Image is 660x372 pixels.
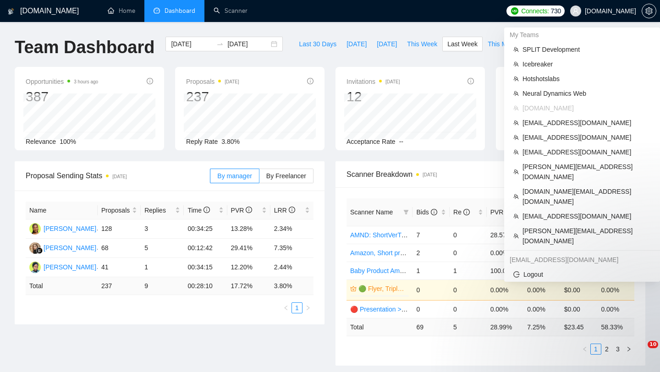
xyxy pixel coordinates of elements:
time: [DATE] [423,172,437,177]
td: 0 [450,279,487,300]
td: 0 [450,244,487,262]
td: 0 [450,226,487,244]
span: info-circle [463,209,470,215]
img: KY [29,242,41,254]
td: 0.00% [487,244,524,262]
span: swap-right [216,40,224,48]
div: [PERSON_NAME] [44,262,96,272]
td: 3 [141,219,184,239]
button: left [280,302,291,313]
span: to [216,40,224,48]
span: PVR [490,208,512,216]
li: 1 [291,302,302,313]
span: [PERSON_NAME][EMAIL_ADDRESS][DOMAIN_NAME] [522,162,651,182]
div: vladyslavsharahov@gmail.com [504,252,660,267]
td: 1 [450,262,487,279]
span: team [513,76,519,82]
span: info-circle [307,78,313,84]
span: This Month [488,39,519,49]
span: PVR [231,207,253,214]
td: 28.57% [487,226,524,244]
li: Next Page [302,302,313,313]
img: D [29,223,41,235]
li: Previous Page [579,344,590,355]
time: [DATE] [112,174,126,179]
span: team [513,213,519,219]
th: Name [26,202,98,219]
div: 237 [186,88,239,105]
span: team [513,61,519,67]
span: right [305,305,311,311]
span: left [582,346,588,352]
td: 13.28% [227,219,270,239]
span: info-circle [289,207,295,213]
a: Amazon, Short prompt, >35$/h, no agency [350,249,471,257]
span: Opportunities [26,76,98,87]
button: Last Week [442,37,483,51]
div: [PERSON_NAME] [44,224,96,234]
li: Next Page [623,344,634,355]
td: 0 [412,279,450,300]
img: upwork-logo.png [511,7,518,15]
td: 9 [141,277,184,295]
span: [EMAIL_ADDRESS][DOMAIN_NAME] [522,132,651,142]
a: searchScanner [214,7,247,15]
span: By manager [217,172,252,180]
iframe: Intercom live chat [629,341,651,363]
span: team [513,169,519,175]
span: info-circle [147,78,153,84]
a: homeHome [108,7,135,15]
span: setting [642,7,656,15]
span: Acceptance Rate [346,138,396,145]
span: Time [187,207,209,214]
td: 68 [98,239,141,258]
span: Last Week [447,39,478,49]
span: [DATE] [377,39,397,49]
td: 00:34:25 [184,219,227,239]
td: 0.00% [487,279,524,300]
div: 387 [26,88,98,105]
span: team [513,47,519,52]
span: team [513,233,519,239]
div: [PERSON_NAME] [44,243,96,253]
span: Last 30 Days [299,39,336,49]
li: 2 [601,344,612,355]
time: 3 hours ago [74,79,98,84]
th: Proposals [98,202,141,219]
span: [EMAIL_ADDRESS][DOMAIN_NAME] [522,118,651,128]
td: 17.72 % [227,277,270,295]
td: Total [26,277,98,295]
td: 00:12:42 [184,239,227,258]
span: Proposals [101,205,130,215]
div: 12 [346,88,400,105]
td: 00:28:10 [184,277,227,295]
time: [DATE] [225,79,239,84]
button: right [302,302,313,313]
span: team [513,91,519,96]
span: This Week [407,39,437,49]
button: This Month [483,37,524,51]
span: SPLIT Development [522,44,651,55]
td: 2.44% [270,258,313,277]
a: KY[PERSON_NAME] [29,244,96,251]
span: Logout [513,269,651,279]
span: team [513,194,519,199]
span: team [513,149,519,155]
td: 69 [412,318,450,336]
span: Invitations [346,76,400,87]
td: 12.20% [227,258,270,277]
span: [DOMAIN_NAME][EMAIL_ADDRESS][DOMAIN_NAME] [522,186,651,207]
a: 3 [613,344,623,354]
span: Icebreaker [522,59,651,69]
button: This Week [402,37,442,51]
input: End date [227,39,269,49]
img: AO [29,262,41,273]
span: filter [403,209,409,215]
td: 00:34:15 [184,258,227,277]
span: Dashboard [165,7,195,15]
div: My Teams [504,27,660,42]
span: team [513,105,519,111]
li: 3 [612,344,623,355]
span: 730 [551,6,561,16]
button: [DATE] [372,37,402,51]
